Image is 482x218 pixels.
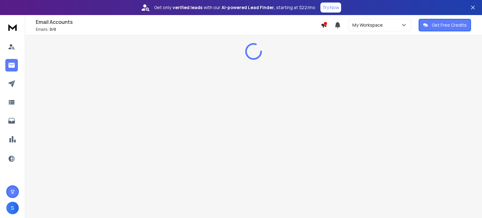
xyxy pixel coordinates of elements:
[50,27,56,32] span: 0 / 0
[6,21,19,33] img: logo
[322,4,339,11] p: Try Now
[419,19,471,31] button: Get Free Credits
[432,22,467,28] p: Get Free Credits
[154,4,315,11] p: Get only with our starting at $22/mo
[173,4,202,11] strong: verified leads
[6,202,19,214] button: S
[352,22,385,28] p: My Workspace
[222,4,275,11] strong: AI-powered Lead Finder,
[320,3,341,13] button: Try Now
[36,27,321,32] p: Emails :
[36,18,321,26] h1: Email Accounts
